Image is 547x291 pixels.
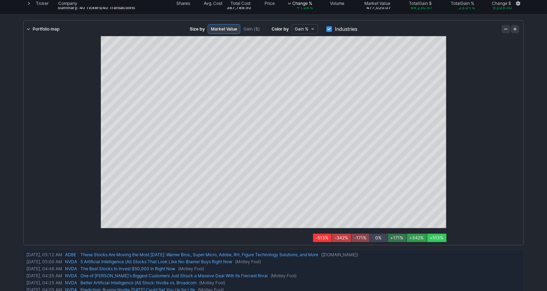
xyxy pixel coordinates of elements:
span: Transactions [103,5,135,10]
div: -171% [352,234,370,242]
span: +1.28 [297,5,309,10]
div: -513% [313,234,332,242]
span: 40 [79,5,85,10]
a: Gain ($) [240,24,263,34]
div: These Stocks Are Moving the Most [DATE]: Warner Bros., Super Micro, Adobe, RH, Figure Technology ... [79,251,522,258]
a: ADBE [65,251,78,258]
div: +342% [407,234,427,242]
div: 5 Artificial Intelligence (AI) Stocks That Look Like No-Brainer Buys Right Now [79,258,522,265]
span: Portfolio map [33,26,59,33]
div: Better Artificial Intelligence (AI) Stock: Nvidia vs. Broadcom [79,279,522,286]
span: Size by [190,26,205,33]
a: NVDA [65,258,78,265]
div: [DATE], 05:00 AM [25,258,64,265]
a: [DATE], 04:46 AMNVDAThe Best Stocks to Invest $50,000 In Right Now(Motley Fool) [25,265,522,272]
span: Summary: [58,5,135,10]
a: Market Value [208,24,240,34]
a: [DATE], 05:00 AMNVDA5 Artificial Intelligence (AI) Stocks That Look Like No-Brainer Buys Right No... [25,258,522,265]
a: [DATE], 04:35 AMNVDAOne of [PERSON_NAME]'s Biggest Customers Just Struck a Massive Deal With Its ... [25,272,522,279]
span: ( Motley Fool ) [232,259,261,264]
span: Market Value [211,26,237,33]
span: ( Motley Fool ) [196,280,225,285]
input: Industries [326,26,332,32]
span: Color by [272,26,289,33]
div: +171% [388,234,406,242]
label: Industries [326,24,357,34]
div: [DATE], 04:35 AM [25,272,64,279]
div: -342% [332,234,351,242]
span: ( Motley Fool ) [175,266,204,271]
span: % [472,5,475,10]
td: 387,789.50 [224,4,252,12]
div: 0% [370,234,388,242]
td: 477,020.07 [346,4,392,12]
a: [DATE], 04:25 AMNVDABetter Artificial Intelligence (AI) Stock: Nvidia vs. Broadcom(Motley Fool) [25,279,522,286]
span: Gain % [295,26,308,33]
span: % [310,5,313,10]
span: ( [DOMAIN_NAME] ) [318,252,358,257]
button: Data type [292,24,318,34]
a: NVDA [65,279,78,286]
a: NVDA [65,265,78,272]
a: NVDA [65,272,78,279]
div: One of [PERSON_NAME]'s Biggest Customers Just Struck a Massive Deal With Its Fiercest Rival [79,272,522,279]
span: / [101,5,103,10]
span: Tickers [79,5,101,10]
a: Portfolio map [24,24,62,34]
div: The Best Stocks to Invest $50,000 In Right Now [79,265,522,272]
span: Gain ($) [243,26,260,33]
span: 89,230.57 [411,5,433,10]
div: [DATE], 04:25 AM [25,279,64,286]
span: ( Motley Fool ) [268,273,297,278]
span: 40 [103,5,108,10]
div: +513% [427,234,447,242]
div: [DATE], 05:12 AM [25,251,64,258]
span: 23.01 [459,5,471,10]
a: [DATE], 05:12 AMADBEThese Stocks Are Moving the Most [DATE]: Warner Bros., Super Micro, Adobe, RH... [25,251,522,258]
span: 6,035.50 [493,5,512,10]
div: [DATE], 04:46 AM [25,265,64,272]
